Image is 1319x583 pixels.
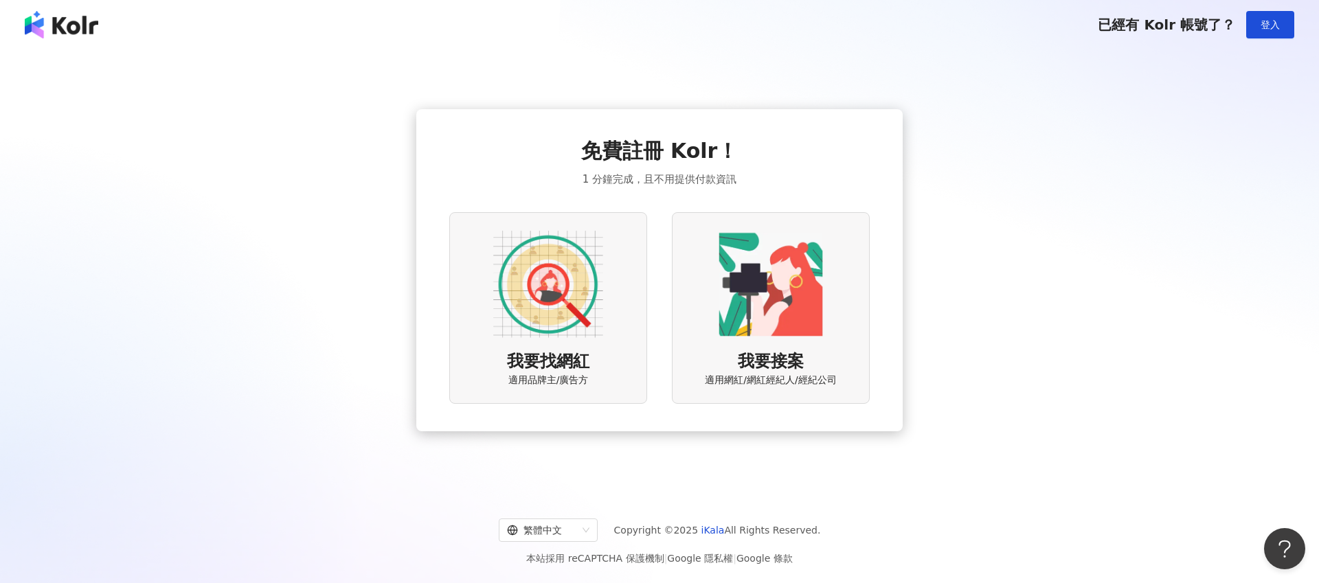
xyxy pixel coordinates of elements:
span: 適用品牌主/廣告方 [508,374,589,387]
iframe: Help Scout Beacon - Open [1264,528,1305,569]
span: 本站採用 reCAPTCHA 保護機制 [526,550,792,567]
a: Google 條款 [736,553,793,564]
div: 繁體中文 [507,519,577,541]
span: 我要接案 [738,350,804,374]
a: iKala [701,525,725,536]
span: Copyright © 2025 All Rights Reserved. [614,522,821,538]
button: 登入 [1246,11,1294,38]
img: AD identity option [493,229,603,339]
img: KOL identity option [716,229,826,339]
span: | [664,553,668,564]
span: 免費註冊 Kolr！ [581,137,739,165]
span: 已經有 Kolr 帳號了？ [1098,16,1235,33]
span: 登入 [1261,19,1280,30]
span: 我要找網紅 [507,350,589,374]
span: 適用網紅/網紅經紀人/經紀公司 [705,374,836,387]
a: Google 隱私權 [667,553,733,564]
img: logo [25,11,98,38]
span: 1 分鐘完成，且不用提供付款資訊 [583,171,736,187]
span: | [733,553,736,564]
